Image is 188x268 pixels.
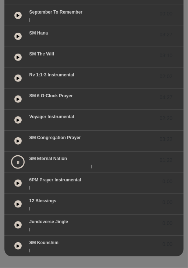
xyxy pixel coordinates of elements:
[29,9,83,15] p: September to Remember
[160,156,173,164] span: 01:22
[160,115,173,122] span: 02:20
[29,30,48,36] p: SM Hana
[29,177,81,183] p: 6PM Prayer Instrumental
[29,218,68,225] p: Jundoverse Jingle
[160,135,173,143] span: 03:22
[160,10,173,18] span: 00:00
[163,199,173,206] span: 0.00
[29,239,58,246] p: SM Keunshim
[29,198,56,204] p: 12 Blessings
[29,113,74,120] p: Voyager Instrumental
[160,94,173,101] span: 04:27
[160,52,173,59] span: 03:10
[29,93,73,99] p: SM 6 o-clock prayer
[29,134,81,141] p: SM Congregation Prayer
[163,178,173,185] span: 0.00
[29,51,54,57] p: SM The Will
[29,155,67,162] p: SM Eternal Nation
[29,72,74,78] p: Rv 1:1-3 Instrumental
[163,220,173,227] span: 0.00
[160,31,173,39] span: 03:27
[160,73,173,80] span: 02:02
[163,240,173,248] span: 0.00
